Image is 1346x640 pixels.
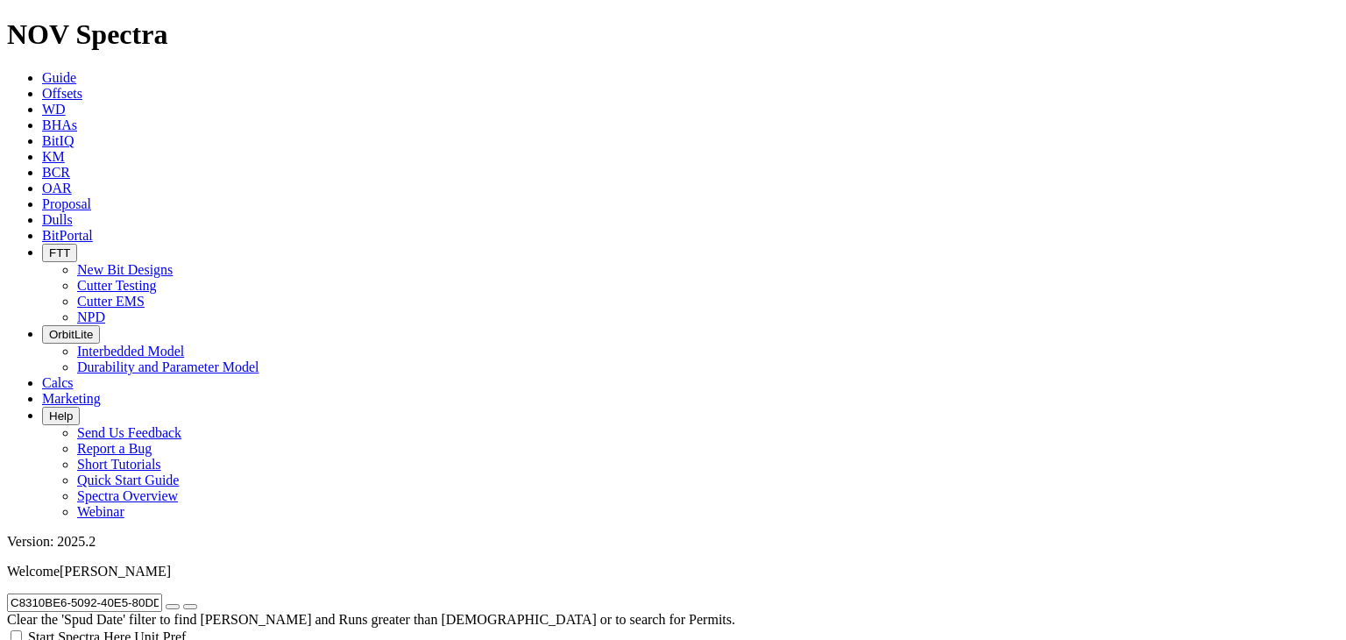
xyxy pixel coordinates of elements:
a: Durability and Parameter Model [77,359,259,374]
a: Calcs [42,375,74,390]
a: Interbedded Model [77,344,184,359]
div: Version: 2025.2 [7,534,1339,550]
a: BHAs [42,117,77,132]
span: Clear the 'Spud Date' filter to find [PERSON_NAME] and Runs greater than [DEMOGRAPHIC_DATA] or to... [7,612,735,627]
p: Welcome [7,564,1339,580]
span: [PERSON_NAME] [60,564,171,579]
a: Webinar [77,504,124,519]
a: Spectra Overview [77,488,178,503]
a: Report a Bug [77,441,152,456]
a: Send Us Feedback [77,425,181,440]
a: New Bit Designs [77,262,173,277]
a: BCR [42,165,70,180]
button: Help [42,407,80,425]
a: KM [42,149,65,164]
span: Help [49,409,73,423]
button: OrbitLite [42,325,100,344]
a: Quick Start Guide [77,473,179,487]
a: Offsets [42,86,82,101]
a: Marketing [42,391,101,406]
h1: NOV Spectra [7,18,1339,51]
button: FTT [42,244,77,262]
span: OrbitLite [49,328,93,341]
a: Cutter Testing [77,278,157,293]
a: Short Tutorials [77,457,161,472]
a: Guide [42,70,76,85]
a: OAR [42,181,72,196]
a: BitIQ [42,133,74,148]
a: Cutter EMS [77,294,145,309]
a: Dulls [42,212,73,227]
input: Search [7,594,162,612]
a: WD [42,102,66,117]
a: Proposal [42,196,91,211]
span: FTT [49,246,70,260]
a: BitPortal [42,228,93,243]
a: NPD [77,309,105,324]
